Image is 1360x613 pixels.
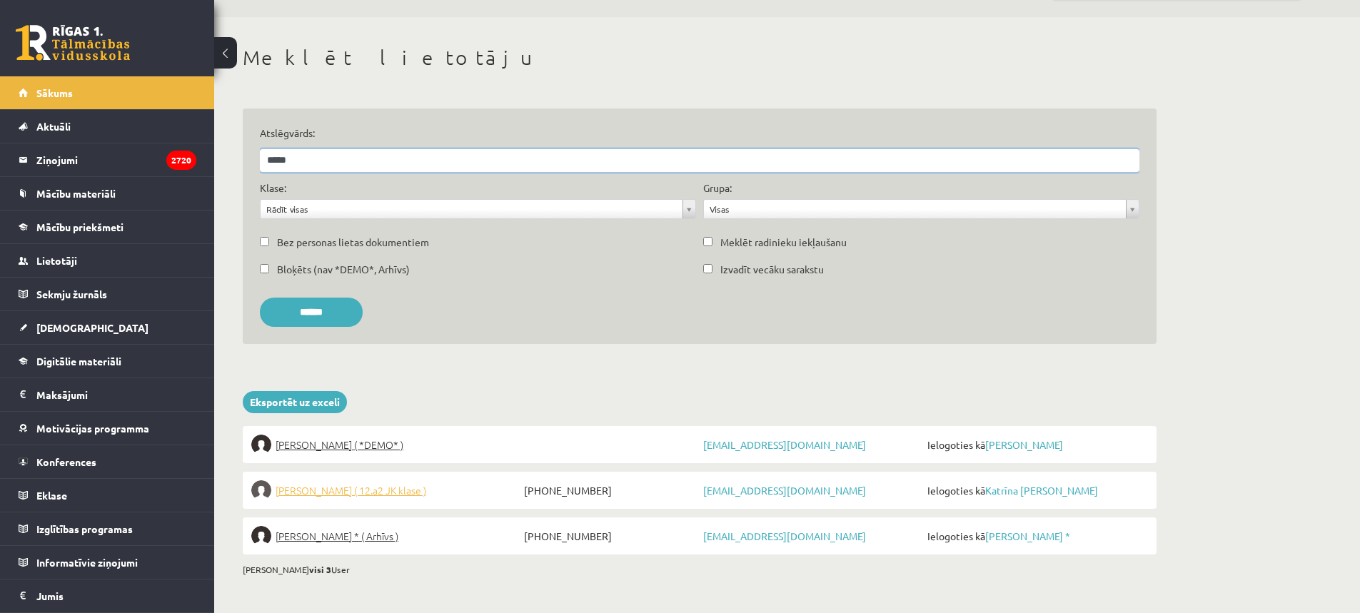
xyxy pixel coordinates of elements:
span: [DEMOGRAPHIC_DATA] [36,321,148,334]
a: Informatīvie ziņojumi [19,546,196,579]
legend: Ziņojumi [36,143,196,176]
span: [PERSON_NAME] * ( Arhīvs ) [276,526,398,546]
a: [PERSON_NAME] ( 12.a2 JK klase ) [251,480,520,500]
span: Aktuāli [36,120,71,133]
a: Digitālie materiāli [19,345,196,378]
legend: Maksājumi [36,378,196,411]
a: Lietotāji [19,244,196,277]
span: Ielogoties kā [924,480,1148,500]
img: Rūdolfs Timšāns * [251,526,271,546]
a: Izglītības programas [19,512,196,545]
a: Mācību priekšmeti [19,211,196,243]
span: Ielogoties kā [924,526,1148,546]
span: [PERSON_NAME] ( *DEMO* ) [276,435,403,455]
label: Bez personas lietas dokumentiem [277,235,429,250]
a: Sekmju žurnāls [19,278,196,310]
a: Jumis [19,579,196,612]
a: [EMAIL_ADDRESS][DOMAIN_NAME] [703,484,866,497]
span: Ielogoties kā [924,435,1148,455]
a: [PERSON_NAME] * [985,530,1070,542]
label: Atslēgvārds: [260,126,1139,141]
span: Eklase [36,489,67,502]
span: Mācību materiāli [36,187,116,200]
span: Digitālie materiāli [36,355,121,368]
a: [PERSON_NAME] [985,438,1063,451]
div: [PERSON_NAME] User [243,563,1157,576]
a: Eklase [19,479,196,512]
label: Grupa: [703,181,732,196]
span: Visas [710,200,1120,218]
label: Meklēt radinieku iekļaušanu [720,235,847,250]
span: Izglītības programas [36,522,133,535]
span: Mācību priekšmeti [36,221,124,233]
span: Rādīt visas [266,200,677,218]
a: [PERSON_NAME] * ( Arhīvs ) [251,526,520,546]
span: Jumis [36,589,64,602]
b: visi 3 [309,564,331,575]
img: Katrīna Kate Timša [251,480,271,500]
a: [EMAIL_ADDRESS][DOMAIN_NAME] [703,530,866,542]
span: Konferences [36,455,96,468]
span: Sekmju žurnāls [36,288,107,300]
a: [EMAIL_ADDRESS][DOMAIN_NAME] [703,438,866,451]
h1: Meklēt lietotāju [243,46,1157,70]
span: Lietotāji [36,254,77,267]
img: Sindija Timsane [251,435,271,455]
a: Rīgas 1. Tālmācības vidusskola [16,25,130,61]
a: Motivācijas programma [19,412,196,445]
span: Sākums [36,86,73,99]
a: Eksportēt uz exceli [243,391,347,413]
span: Informatīvie ziņojumi [36,556,138,569]
a: [DEMOGRAPHIC_DATA] [19,311,196,344]
span: [PHONE_NUMBER] [520,480,700,500]
a: Sākums [19,76,196,109]
span: [PERSON_NAME] ( 12.a2 JK klase ) [276,480,426,500]
a: Rādīt visas [261,200,695,218]
label: Bloķēts (nav *DEMO*, Arhīvs) [277,262,410,277]
a: Ziņojumi2720 [19,143,196,176]
span: Motivācijas programma [36,422,149,435]
a: Maksājumi [19,378,196,411]
a: [PERSON_NAME] ( *DEMO* ) [251,435,520,455]
label: Izvadīt vecāku sarakstu [720,262,824,277]
a: Visas [704,200,1139,218]
a: Katrīna [PERSON_NAME] [985,484,1098,497]
label: Klase: [260,181,286,196]
span: [PHONE_NUMBER] [520,526,700,546]
a: Konferences [19,445,196,478]
a: Mācību materiāli [19,177,196,210]
a: Aktuāli [19,110,196,143]
i: 2720 [166,151,196,170]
